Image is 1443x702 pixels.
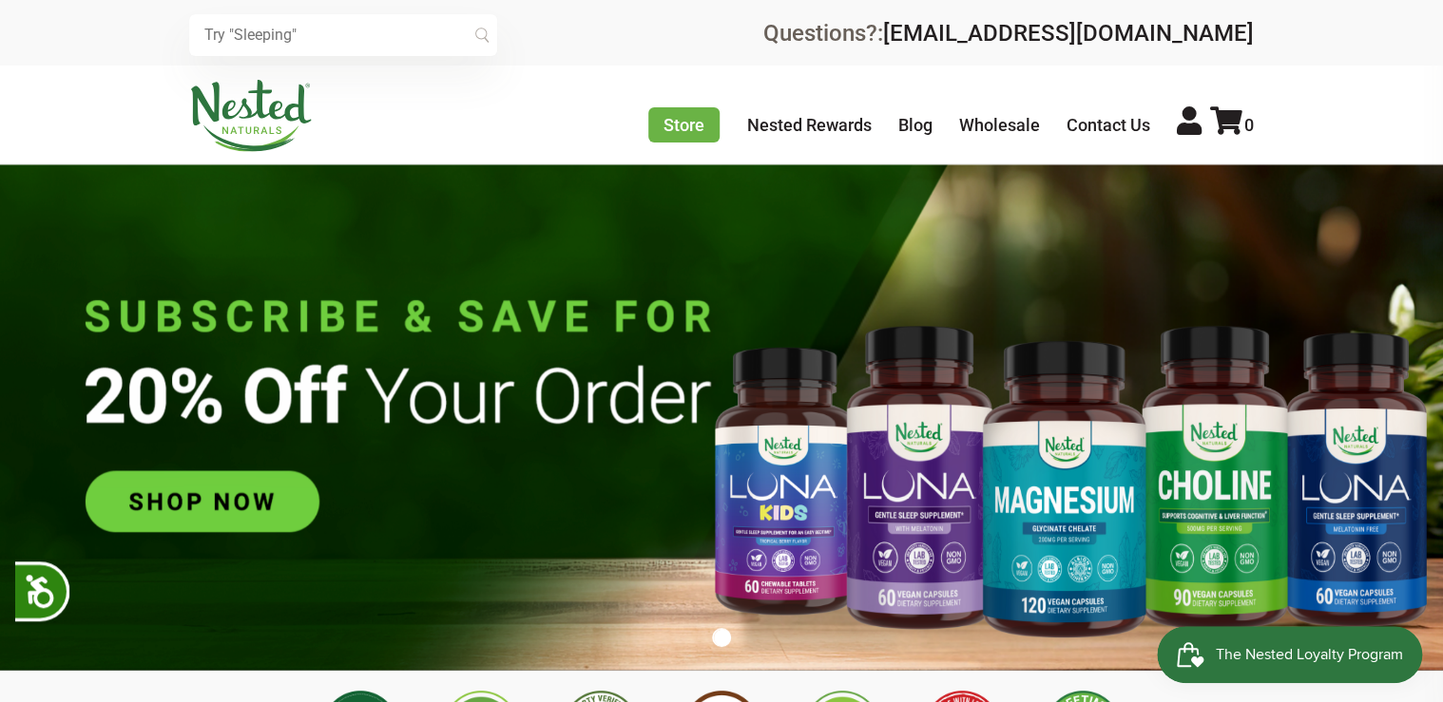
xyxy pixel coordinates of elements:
[747,115,872,135] a: Nested Rewards
[712,628,731,647] button: 1 of 1
[883,20,1254,47] a: [EMAIL_ADDRESS][DOMAIN_NAME]
[959,115,1040,135] a: Wholesale
[898,115,933,135] a: Blog
[1210,115,1254,135] a: 0
[763,22,1254,45] div: Questions?:
[1157,626,1424,683] iframe: Button to open loyalty program pop-up
[189,80,313,152] img: Nested Naturals
[648,107,720,142] a: Store
[1067,115,1150,135] a: Contact Us
[1244,115,1254,135] span: 0
[189,14,497,56] input: Try "Sleeping"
